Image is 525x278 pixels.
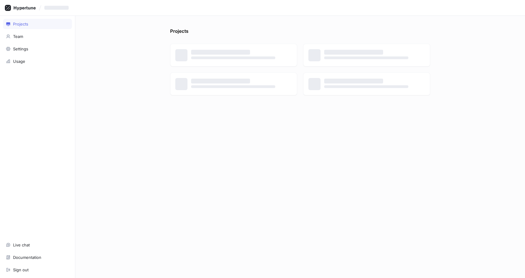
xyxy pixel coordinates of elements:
div: Documentation [13,255,41,260]
span: ‌ [324,56,408,59]
span: ‌ [191,79,250,83]
span: ‌ [324,85,408,88]
div: Live chat [13,242,30,247]
a: Settings [3,44,72,54]
span: ‌ [324,79,383,83]
button: ‌ [42,3,74,13]
a: Documentation [3,252,72,263]
span: ‌ [44,6,69,10]
a: Team [3,31,72,42]
span: ‌ [191,56,275,59]
p: Projects [170,28,188,38]
span: ‌ [191,85,275,88]
a: Usage [3,56,72,66]
div: Team [13,34,23,39]
a: Projects [3,19,72,29]
span: ‌ [324,50,383,55]
div: Projects [13,22,28,26]
div: Usage [13,59,25,64]
div: Sign out [13,267,29,272]
span: ‌ [191,50,250,55]
div: Settings [13,46,28,51]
